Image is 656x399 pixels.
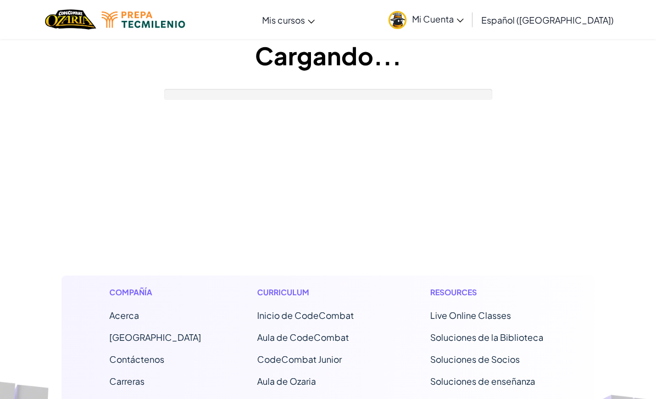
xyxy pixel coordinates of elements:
[257,5,320,35] a: Mis cursos
[109,310,139,321] a: Acerca
[45,8,96,31] a: Ozaria by CodeCombat logo
[109,375,144,387] a: Carreras
[430,331,543,343] a: Soluciones de la Biblioteca
[109,286,201,298] h1: Compañía
[102,12,185,28] img: Tecmilenio logo
[262,14,305,26] span: Mis cursos
[476,5,619,35] a: Español ([GEOGRAPHIC_DATA])
[388,11,407,29] img: avatar
[109,331,201,343] a: [GEOGRAPHIC_DATA]
[257,375,316,387] a: Aula de Ozaria
[430,310,511,321] a: Live Online Classes
[257,331,349,343] a: Aula de CodeCombat
[481,14,614,26] span: Español ([GEOGRAPHIC_DATA])
[430,353,520,365] a: Soluciones de Socios
[430,286,547,298] h1: Resources
[257,310,354,321] span: Inicio de CodeCombat
[257,353,342,365] a: CodeCombat Junior
[383,2,469,37] a: Mi Cuenta
[45,8,96,31] img: Home
[430,375,535,387] a: Soluciones de enseñanza
[257,286,374,298] h1: Curriculum
[109,353,164,365] span: Contáctenos
[412,13,464,25] span: Mi Cuenta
